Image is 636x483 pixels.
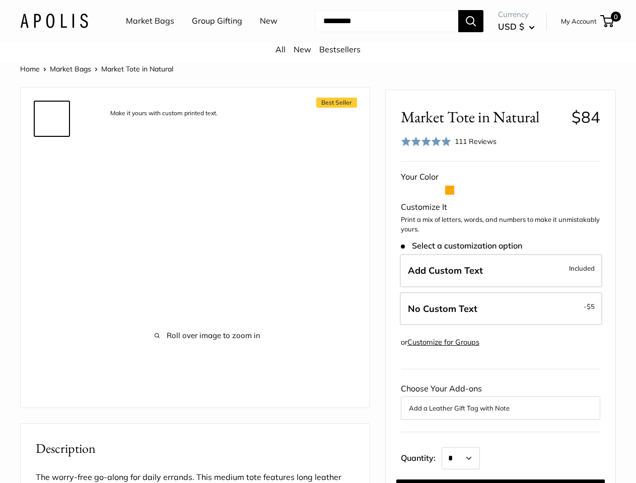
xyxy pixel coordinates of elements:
[498,21,524,32] span: USD $
[611,12,621,22] span: 0
[316,98,357,108] span: Best Seller
[498,19,535,35] button: USD $
[126,14,174,29] a: Market Bags
[294,44,311,54] a: New
[401,170,600,185] div: Your Color
[400,254,602,287] label: Add Custom Text
[34,262,70,298] a: Market Tote in Natural
[20,14,88,28] img: Apolis
[601,15,614,27] a: 0
[315,10,458,32] input: Search...
[34,382,70,419] a: Market Tote in Natural
[401,215,600,234] p: Print a mix of letters, words, and numbers to make it unmistakably yours.
[407,338,479,347] a: Customize for Groups
[498,8,535,22] span: Currency
[20,64,40,73] a: Home
[34,342,70,378] a: description_Water resistant inner liner.
[260,14,277,29] a: New
[401,200,600,215] div: Customize It
[50,64,91,73] a: Market Bags
[569,262,595,274] span: Included
[401,336,479,349] div: or
[458,10,483,32] button: Search
[400,292,602,326] label: Leave Blank
[105,107,223,120] div: Make it yours with custom printed text.
[34,221,70,258] a: description_Effortless style that elevates every moment
[192,14,242,29] a: Group Gifting
[20,62,173,75] nav: Breadcrumb
[34,141,70,177] a: description_The Original Market bag in its 4 native styles
[455,137,497,146] span: 111 Reviews
[409,402,592,414] button: Add a Leather Gift Tag with Note
[101,329,314,343] span: Roll over image to zoom in
[34,101,70,137] a: description_Make it yours with custom printed text.
[101,64,173,73] span: Market Tote in Natural
[401,381,600,420] div: Choose Your Add-ons
[584,300,595,312] span: -
[561,15,597,27] a: My Account
[401,108,564,126] span: Market Tote in Natural
[408,303,477,314] span: No Custom Text
[36,439,355,458] h2: Description
[401,241,522,251] span: Select a customization option
[587,302,595,310] span: $5
[275,44,286,54] a: All
[34,181,70,217] a: Market Tote in Natural
[408,265,483,276] span: Add Custom Text
[319,44,361,54] a: Bestsellers
[572,107,600,127] span: $84
[401,444,442,469] label: Quantity:
[34,302,70,338] a: Market Tote in Natural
